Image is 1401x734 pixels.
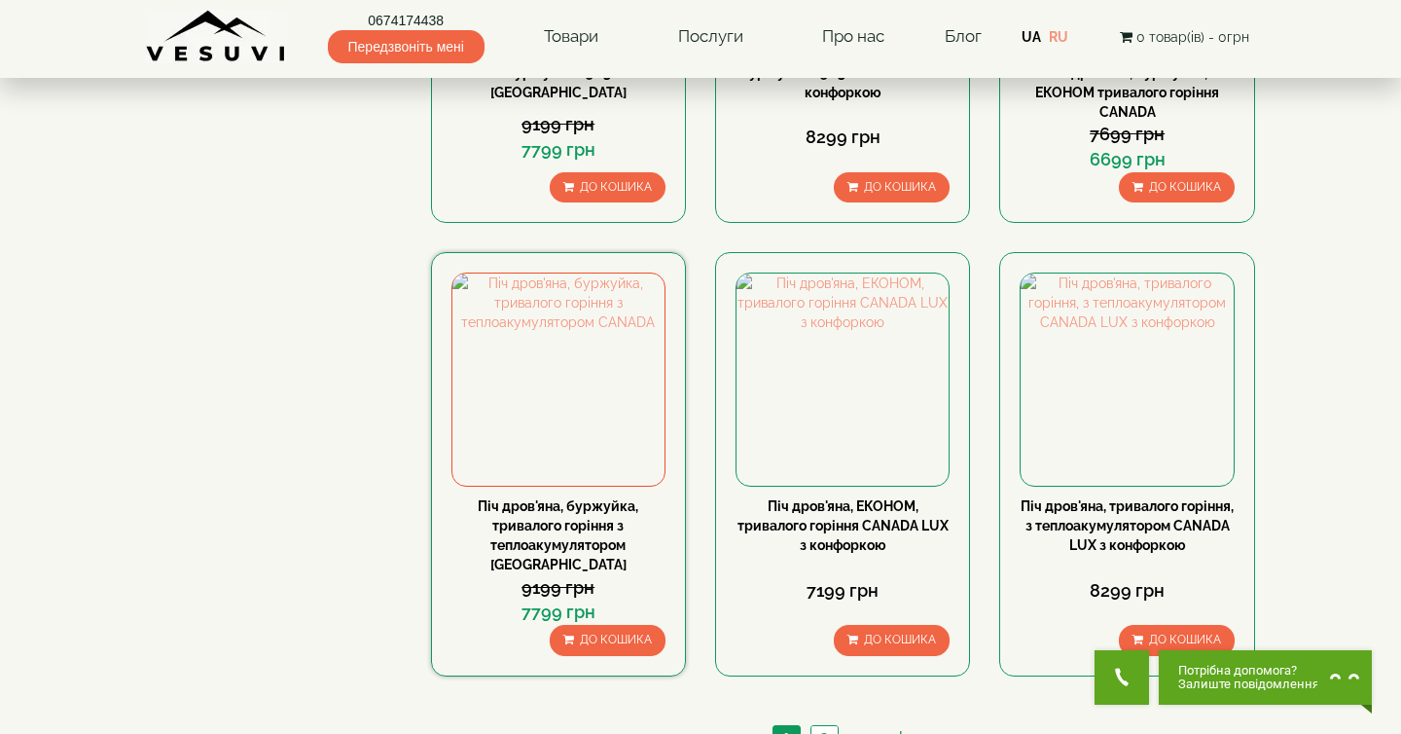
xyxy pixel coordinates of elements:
img: Завод VESUVI [146,10,287,63]
img: Піч дров'яна, буржуйка, тривалого горіння з теплоакумулятором CANADA [452,274,665,486]
a: 0674174438 [328,11,485,30]
a: Піч дров'яна, тривалого горіння, з теплоакумулятором CANADA LUX з конфоркою [1021,498,1234,553]
div: 9199 грн [451,575,665,601]
div: 7799 грн [451,137,665,163]
span: До кошика [864,633,936,646]
a: Послуги [659,15,763,59]
div: 7799 грн [451,600,665,625]
a: Товари [524,15,618,59]
a: Про нас [803,15,904,59]
span: До кошика [1149,633,1221,646]
button: До кошика [834,625,950,655]
img: Піч дров'яна, тривалого горіння, з теплоакумулятором CANADA LUX з конфоркою [1021,274,1233,486]
span: Передзвоніть мені [328,30,485,63]
button: До кошика [550,625,665,655]
div: 6699 грн [1020,147,1234,172]
a: Буржуйка 85м3 CANADA LUX з конфоркою [740,65,945,100]
span: Залиште повідомлення [1178,678,1319,691]
div: 7699 грн [1020,122,1234,147]
a: Піч дров'яна, буржуйка, ЕКОНОМ тривалого горіння CANADA [1035,65,1219,120]
button: До кошика [834,172,950,202]
a: UA [1022,29,1041,45]
button: До кошика [1119,172,1235,202]
a: Піч дров'яна, ЕКОНОМ, тривалого горіння CANADA LUX з конфоркою [737,498,949,553]
span: До кошика [580,180,652,194]
span: До кошика [1149,180,1221,194]
div: 9199 грн [451,112,665,137]
a: Блог [945,26,982,46]
a: Піч дров'яна, буржуйка, тривалого горіння з теплоакумулятором [GEOGRAPHIC_DATA] [478,498,638,572]
a: RU [1049,29,1068,45]
button: До кошика [550,172,665,202]
div: 8299 грн [736,125,950,150]
span: Потрібна допомога? [1178,664,1319,678]
div: 8299 грн [1020,578,1234,604]
a: Буржуйка 85м3 [GEOGRAPHIC_DATA] [490,65,627,100]
span: До кошика [580,633,652,646]
button: До кошика [1119,625,1235,655]
button: Get Call button [1095,650,1149,705]
button: 0 товар(ів) - 0грн [1114,26,1255,48]
span: 0 товар(ів) - 0грн [1136,29,1249,45]
div: 7199 грн [736,578,950,604]
span: До кошика [864,180,936,194]
img: Піч дров'яна, ЕКОНОМ, тривалого горіння CANADA LUX з конфоркою [736,274,949,486]
button: Chat button [1159,650,1372,705]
